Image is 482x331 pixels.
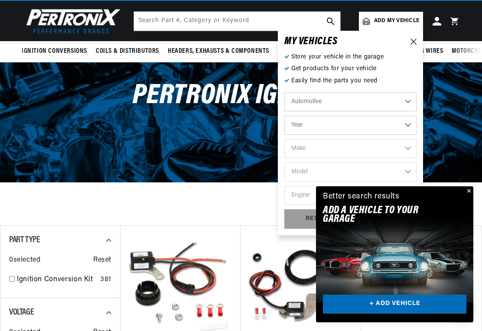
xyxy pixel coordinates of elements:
select: Model [284,162,417,182]
input: Search Part #, Category or Keyword [134,12,340,31]
img: Pertronix [22,6,121,36]
summary: Ignition Conversions [22,41,91,62]
span: Part Type [9,236,40,244]
div: 381 [100,274,111,286]
span: PerTronix Ignitor® [133,82,350,110]
summary: Coils & Distributors [91,41,163,62]
summary: Headers, Exhausts & Components [163,41,274,62]
select: Engine [284,186,417,205]
span: Add my vehicle [374,17,419,25]
div: Better search results [323,191,400,203]
button: search button [321,12,340,31]
h6: MY VEHICLE S [284,37,338,46]
span: Reset [93,255,111,266]
a: Add my vehicle [359,12,423,31]
select: Make [284,139,417,158]
span: 0 selected [9,255,40,266]
div: RESET [284,209,348,229]
p: Easily find the parts you need [284,76,417,86]
button: Close [463,186,473,197]
a: + ADD VEHICLE [323,295,466,314]
p: Get products for your vehicle [284,64,417,74]
span: Ignition Conversions [22,47,87,56]
select: Ride Type [284,92,417,111]
span: Coils & Distributors [96,47,159,56]
summary: Engine Swaps [274,41,323,62]
select: Year [284,116,417,135]
span: Headers, Exhausts & Components [168,47,269,56]
span: Voltage [9,308,34,317]
h2: Add A VEHICLE to your garage [323,206,445,224]
a: Ignition Conversion Kit [17,274,97,286]
p: Store your vehicle in the garage [284,52,417,62]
